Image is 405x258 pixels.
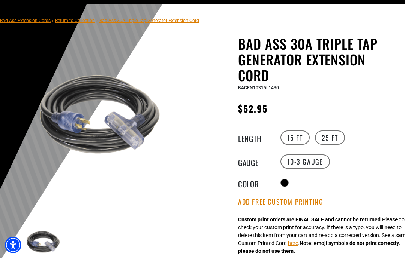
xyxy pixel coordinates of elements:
[238,85,279,90] span: BAGEN10315L1430
[238,198,323,206] button: Add Free Custom Printing
[55,18,95,23] a: Return to Collection
[238,102,268,115] span: $52.95
[280,154,330,169] label: 10-3 Gauge
[238,216,382,222] strong: Custom print orders are FINAL SALE and cannot be returned.
[238,133,276,142] legend: Length
[52,18,54,23] span: ›
[96,18,98,23] span: ›
[99,18,199,23] span: Bad Ass 30A Triple Tap Generator Extension Cord
[238,178,276,188] legend: Color
[315,130,345,145] label: 25 FT
[238,240,400,254] strong: Note: emoji symbols do not print correctly, please do not use them.
[280,130,310,145] label: 15 FT
[288,239,298,247] button: here
[238,36,399,83] h1: Bad Ass 30A Triple Tap Generator Extension Cord
[5,237,21,253] div: Accessibility Menu
[23,37,181,195] img: black
[238,157,276,166] legend: Gauge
